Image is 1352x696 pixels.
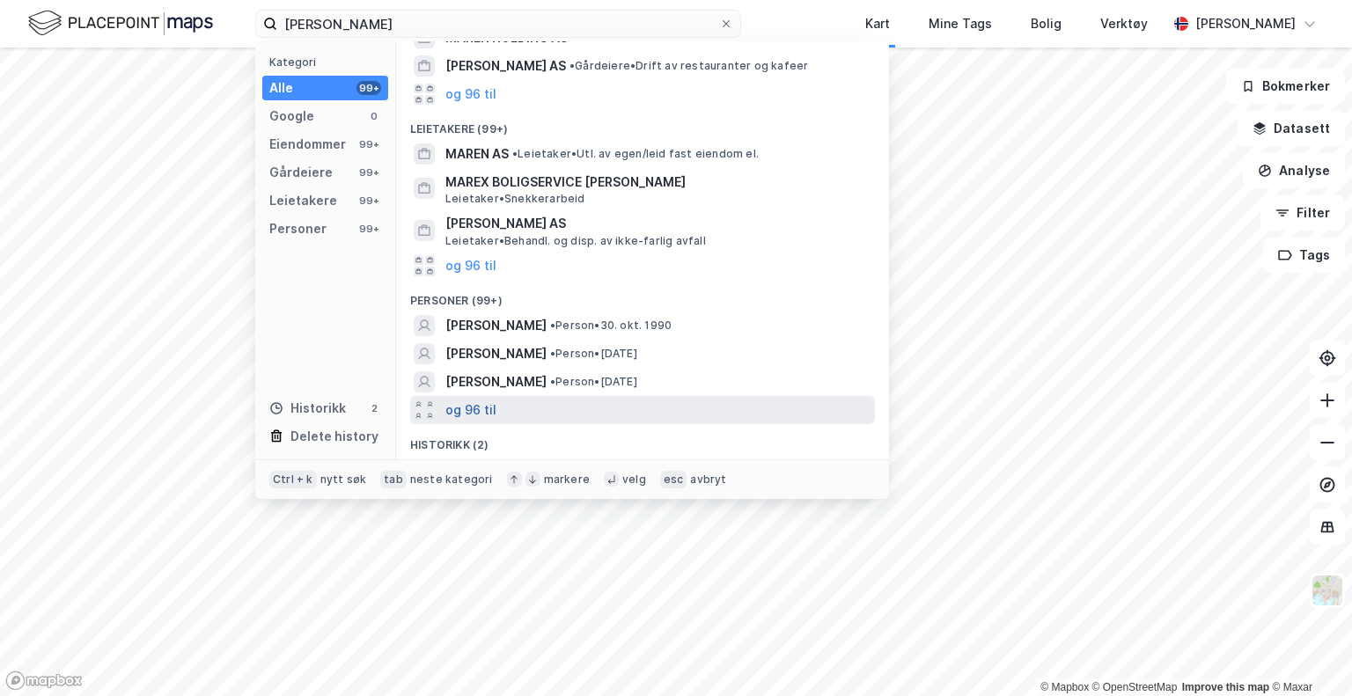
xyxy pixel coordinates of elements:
span: [PERSON_NAME] [445,371,547,392]
iframe: Chat Widget [1264,612,1352,696]
button: Tags [1263,238,1345,273]
div: 99+ [356,81,381,95]
span: MAREX BOLIGSERVICE [PERSON_NAME] [445,172,868,193]
a: OpenStreetMap [1092,681,1178,693]
div: Verktøy [1100,13,1148,34]
div: esc [660,471,687,488]
span: • [569,59,575,72]
div: Alle [269,77,293,99]
span: Person • 30. okt. 1990 [550,319,672,333]
span: MAREN AS [445,143,509,165]
span: • [512,147,518,160]
div: nytt søk [320,473,367,487]
span: • [550,347,555,360]
div: avbryt [690,473,726,487]
div: 99+ [356,165,381,179]
div: Gårdeiere [269,162,333,183]
div: Ctrl + k [269,471,317,488]
input: Søk på adresse, matrikkel, gårdeiere, leietakere eller personer [277,11,719,37]
span: [PERSON_NAME] AS [445,213,868,234]
a: Mapbox [1040,681,1089,693]
button: Bokmerker [1226,69,1345,104]
img: logo.f888ab2527a4732fd821a326f86c7f29.svg [28,8,213,39]
button: Filter [1260,195,1345,231]
img: Z [1311,574,1344,607]
a: Mapbox homepage [5,670,83,691]
span: Person • [DATE] [550,375,637,389]
div: Kart [865,13,890,34]
div: Delete history [290,426,378,447]
div: [PERSON_NAME] [1195,13,1296,34]
button: Datasett [1238,111,1345,146]
div: Historikk [269,398,346,419]
span: Leietaker • Snekkerarbeid [445,192,585,206]
button: Analyse [1243,153,1345,188]
div: Leietakere [269,190,337,211]
div: Eiendommer [269,134,346,155]
div: Kontrollprogram for chat [1264,612,1352,696]
span: [PERSON_NAME] [445,315,547,336]
div: 99+ [356,137,381,151]
div: tab [380,471,407,488]
div: Google [269,106,314,127]
div: 99+ [356,194,381,208]
div: Leietakere (99+) [396,108,889,140]
span: [PERSON_NAME] AS [445,55,566,77]
div: neste kategori [410,473,493,487]
div: Personer [269,218,327,239]
button: og 96 til [445,399,496,421]
div: Bolig [1031,13,1062,34]
div: markere [544,473,590,487]
a: Improve this map [1182,681,1269,693]
div: Mine Tags [929,13,992,34]
span: Leietaker • Behandl. og disp. av ikke-farlig avfall [445,234,706,248]
div: 0 [367,109,381,123]
span: [PERSON_NAME] [445,343,547,364]
div: Kategori [269,55,388,69]
div: velg [622,473,646,487]
div: 2 [367,401,381,415]
span: • [550,319,555,332]
button: og 96 til [445,84,496,105]
div: Personer (99+) [396,280,889,311]
span: • [550,375,555,388]
span: Person • [DATE] [550,347,637,361]
span: Gårdeiere • Drift av restauranter og kafeer [569,59,808,73]
div: 99+ [356,222,381,236]
span: • [571,31,577,44]
span: Leietaker • Utl. av egen/leid fast eiendom el. [512,147,759,161]
div: Historikk (2) [396,424,889,456]
button: og 96 til [445,255,496,276]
